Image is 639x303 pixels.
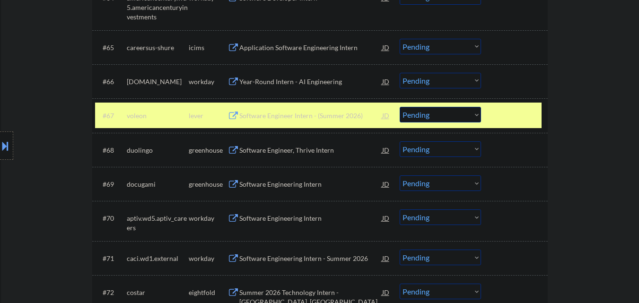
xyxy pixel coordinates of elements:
div: Application Software Engineering Intern [239,43,382,52]
div: #65 [103,43,119,52]
div: icims [189,43,228,52]
div: Software Engineer, Thrive Intern [239,146,382,155]
div: eightfold [189,288,228,297]
div: caci.wd1.external [127,254,189,263]
div: workday [189,77,228,87]
div: Software Engineering Intern [239,214,382,223]
div: careersus-shure [127,43,189,52]
div: JD [381,39,391,56]
div: JD [381,284,391,301]
div: Software Engineering Intern [239,180,382,189]
div: JD [381,175,391,192]
div: greenhouse [189,146,228,155]
div: workday [189,214,228,223]
div: JD [381,141,391,158]
div: Software Engineer Intern - (Summer 2026) [239,111,382,121]
div: Year-Round Intern - AI Engineering [239,77,382,87]
div: JD [381,209,391,226]
div: Software Engineering Intern - Summer 2026 [239,254,382,263]
div: JD [381,250,391,267]
div: #72 [103,288,119,297]
div: #71 [103,254,119,263]
div: costar [127,288,189,297]
div: JD [381,107,391,124]
div: lever [189,111,228,121]
div: greenhouse [189,180,228,189]
div: workday [189,254,228,263]
div: JD [381,73,391,90]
